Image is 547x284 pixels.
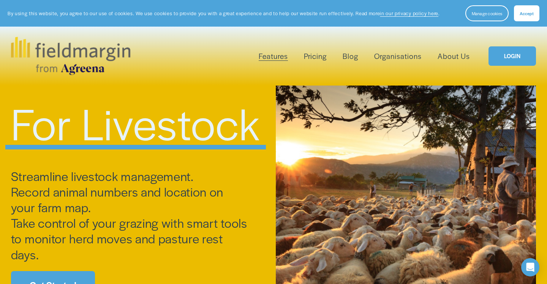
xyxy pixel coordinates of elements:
[465,5,509,21] button: Manage cookies
[343,50,358,62] a: Blog
[374,50,422,62] a: Organisations
[259,50,288,62] a: folder dropdown
[8,10,440,17] p: By using this website, you agree to our use of cookies. We use cookies to provide you with a grea...
[380,10,438,17] a: in our privacy policy here
[514,5,539,21] button: Accept
[11,37,130,75] img: fieldmargin.com
[489,46,536,66] a: LOGIN
[472,10,502,16] span: Manage cookies
[521,258,539,276] div: Open Intercom Messenger
[11,167,250,263] span: Streamline livestock management. Record animal numbers and location on your farm map. Take contro...
[520,10,534,16] span: Accept
[259,51,288,62] span: Features
[304,50,327,62] a: Pricing
[11,92,261,153] span: For Livestock
[438,50,470,62] a: About Us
